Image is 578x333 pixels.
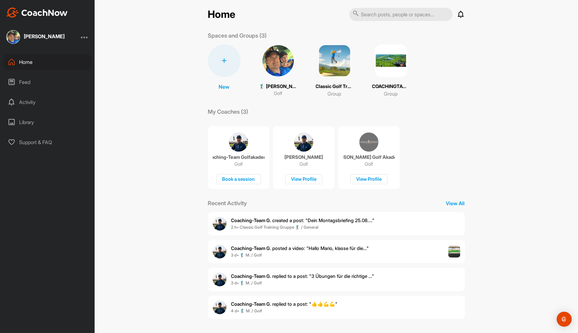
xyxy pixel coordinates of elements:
div: View Profile [285,174,322,185]
p: Group [328,90,341,97]
p: My Coaches (3) [208,107,248,116]
div: Book a session [216,174,261,185]
p: Golf [274,90,282,97]
b: Coaching-Team G. [231,217,271,223]
p: [PERSON_NAME] [284,154,323,160]
a: 🏌‍♂ [PERSON_NAME] (14.7)Golf [259,44,297,97]
input: Search posts, people or spaces... [349,8,453,21]
p: Golf [299,161,308,167]
p: COACHINGTAG MENTAL VALLEY BEI [GEOGRAPHIC_DATA] [DATE] [372,83,410,90]
img: user avatar [213,273,227,286]
div: View Profile [350,174,388,185]
b: Coaching-Team G. [231,301,271,307]
p: Golf [234,161,243,167]
img: user avatar [213,245,227,258]
p: Group [384,90,398,97]
img: coach avatar [359,133,378,152]
img: square_d3a48e1a16724b6ec4470e4a905de55e.jpg [6,30,20,44]
span: posted a video : " Hallo Mario, klasse für die... " [231,245,369,251]
div: Feed [3,74,92,90]
img: post image [448,246,460,258]
span: replied to a post : "👍👍💪💪" [231,301,338,307]
b: Coaching-Team G. [231,273,271,279]
img: user avatar [213,217,227,231]
div: Activity [3,94,92,110]
img: square_2606c9fb9fa697f623ed5c070468f72d.png [375,44,407,77]
div: Home [3,54,92,70]
b: 3 d • 🏌‍♂ M. / Golf [231,280,262,285]
p: Classic Golf Training Gruppe 🏌️‍♂️ [316,83,353,90]
p: Coaching-Team Golfakademie [213,154,264,160]
b: Coaching-Team G. [231,245,271,251]
p: Spaces and Groups (3) [208,31,267,40]
div: Library [3,114,92,130]
img: user avatar [213,300,227,314]
p: New [219,83,230,91]
a: COACHINGTAG MENTAL VALLEY BEI [GEOGRAPHIC_DATA] [DATE]Group [372,44,410,97]
p: View All [446,200,465,207]
b: 3 d • 🏌‍♂ M. / Golf [231,252,262,258]
h2: Home [208,8,236,21]
div: Open Intercom Messenger [557,312,572,327]
img: coach avatar [294,133,313,152]
img: square_940d96c4bb369f85efc1e6d025c58b75.png [318,44,351,77]
div: Support & FAQ [3,134,92,150]
div: [PERSON_NAME] [24,34,65,39]
p: [PERSON_NAME] Golf Akademie [343,154,395,160]
img: CoachNow [6,8,68,18]
p: Recent Activity [208,199,247,207]
img: square_d3a48e1a16724b6ec4470e4a905de55e.jpg [262,44,294,77]
img: coach avatar [229,133,248,152]
p: 🏌‍♂ [PERSON_NAME] (14.7) [259,83,297,90]
b: 2 h • Classic Golf Training Gruppe 🏌️‍♂️ / General [231,225,319,230]
a: Classic Golf Training Gruppe 🏌️‍♂️Group [316,44,353,97]
p: Golf [365,161,373,167]
b: 4 d • 🏌‍♂ M. / Golf [231,308,263,313]
span: created a post : "Dein Montagsbriefing 25.08...." [231,217,375,223]
span: replied to a post : "3 Übungen für die richtige ..." [231,273,374,279]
